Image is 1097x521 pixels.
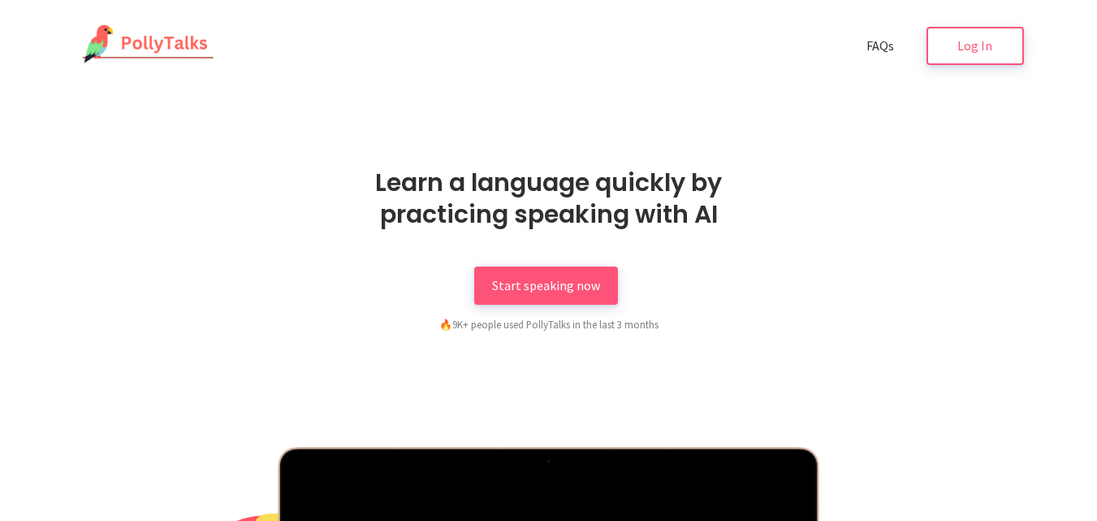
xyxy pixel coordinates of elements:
[866,37,894,54] span: FAQs
[439,318,452,331] span: fire
[926,27,1024,65] a: Log In
[326,167,772,230] h1: Learn a language quickly by practicing speaking with AI
[74,24,215,65] img: PollyTalks Logo
[957,37,992,54] span: Log In
[849,27,912,65] a: FAQs
[354,316,744,332] div: 9K+ people used PollyTalks in the last 3 months
[492,277,600,293] span: Start speaking now
[474,267,618,305] a: Start speaking now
